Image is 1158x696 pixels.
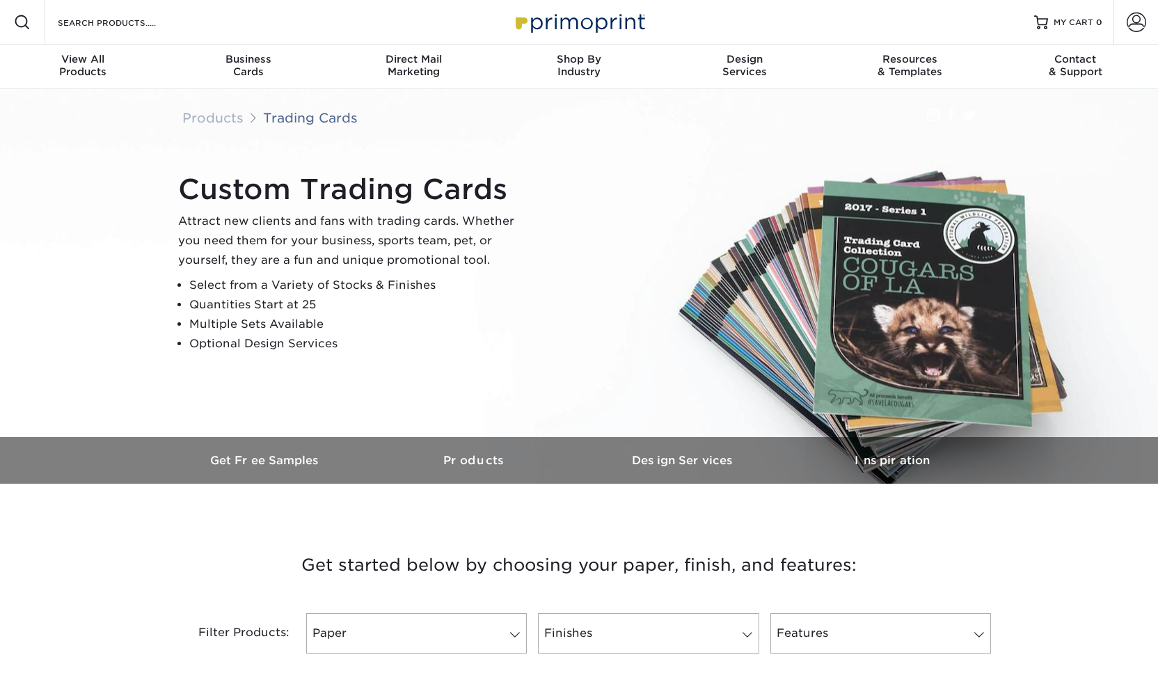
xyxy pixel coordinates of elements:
img: Primoprint [509,7,649,37]
a: Finishes [538,613,759,654]
div: & Support [992,53,1158,78]
div: Filter Products: [161,613,301,654]
h1: Custom Trading Cards [178,173,526,206]
span: 0 [1096,17,1102,27]
a: Get Free Samples [161,437,370,484]
li: Select from a Variety of Stocks & Finishes [189,276,526,295]
a: Trading Cards [263,110,358,125]
a: Products [182,110,244,125]
h3: Get Free Samples [161,454,370,467]
a: DesignServices [662,45,827,89]
a: Features [770,613,991,654]
span: Design [662,53,827,65]
h3: Get started below by choosing your paper, finish, and features: [172,534,986,596]
li: Quantities Start at 25 [189,295,526,315]
h3: Design Services [579,454,788,467]
div: Marketing [331,53,496,78]
p: Attract new clients and fans with trading cards. Whether you need them for your business, sports ... [178,212,526,270]
a: Contact& Support [992,45,1158,89]
h3: Products [370,454,579,467]
span: Direct Mail [331,53,496,65]
a: Direct MailMarketing [331,45,496,89]
a: Paper [306,613,527,654]
div: Industry [496,53,662,78]
a: Inspiration [788,437,997,484]
h3: Inspiration [788,454,997,467]
div: Services [662,53,827,78]
a: Products [370,437,579,484]
span: Business [166,53,331,65]
span: Shop By [496,53,662,65]
span: Resources [827,53,993,65]
a: Shop ByIndustry [496,45,662,89]
div: & Templates [827,53,993,78]
a: Design Services [579,437,788,484]
span: Contact [992,53,1158,65]
li: Multiple Sets Available [189,315,526,334]
div: Cards [166,53,331,78]
span: MY CART [1054,17,1093,29]
li: Optional Design Services [189,334,526,354]
a: BusinessCards [166,45,331,89]
a: Resources& Templates [827,45,993,89]
input: SEARCH PRODUCTS..... [56,14,192,31]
